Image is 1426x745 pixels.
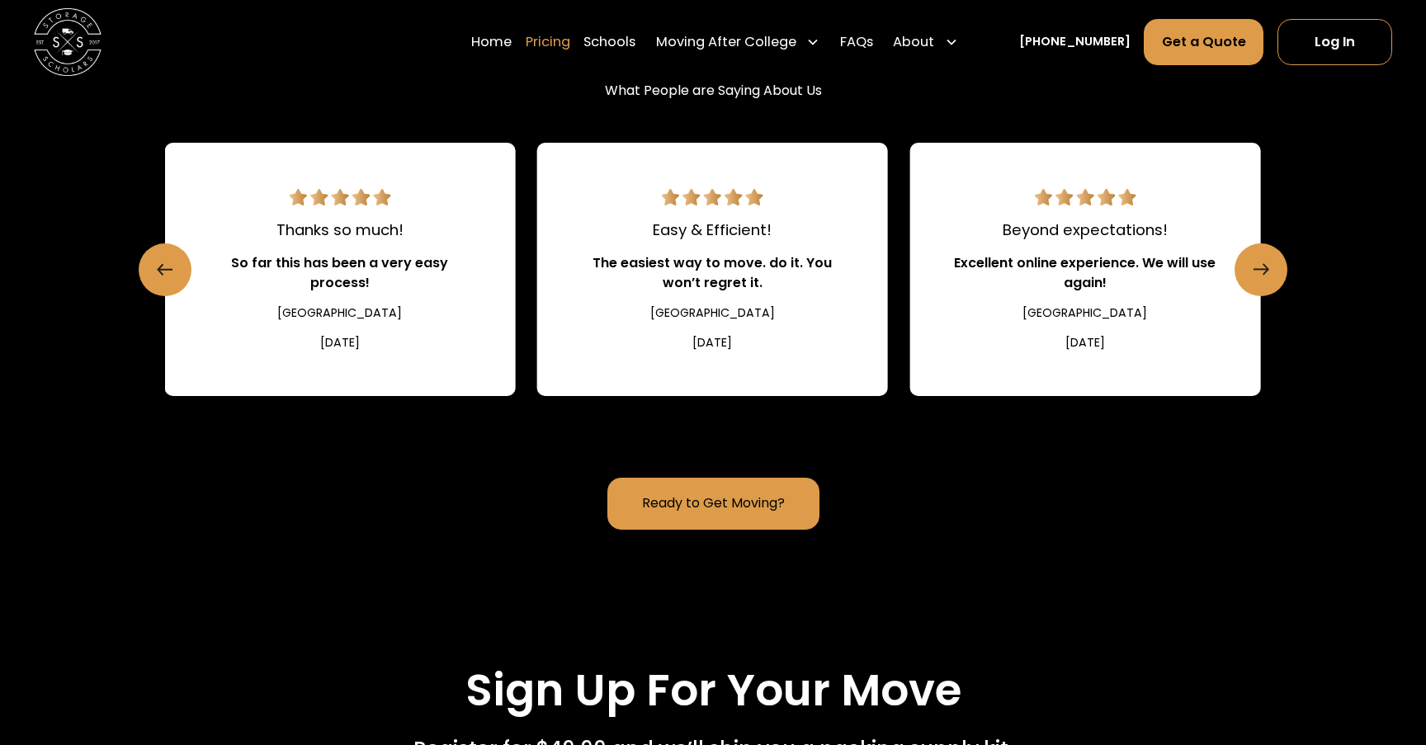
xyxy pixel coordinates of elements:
[1019,33,1131,51] a: [PHONE_NUMBER]
[205,253,475,293] div: So far this has been a very easy process!
[1277,20,1392,65] a: Log In
[886,19,965,66] div: About
[1022,304,1147,323] div: [GEOGRAPHIC_DATA]
[289,189,390,205] img: 5 star review.
[840,19,873,66] a: FAQs
[34,8,102,76] img: Storage Scholars main logo
[893,32,934,53] div: About
[1003,219,1168,242] div: Beyond expectations!
[653,219,772,242] div: Easy & Efficient!
[1235,243,1287,296] a: Next slide
[1144,20,1263,65] a: Get a Quote
[583,19,635,66] a: Schools
[276,219,404,242] div: Thanks so much!
[951,253,1221,293] div: Excellent online experience. We will use again!
[909,143,1260,397] a: 5 star review.Beyond expectations!Excellent online experience. We will use again![GEOGRAPHIC_DATA...
[909,143,1260,397] div: 18 / 22
[578,253,848,293] div: The easiest way to move. do it. You won’t regret it.
[471,19,512,66] a: Home
[656,32,796,53] div: Moving After College
[537,143,888,397] a: 5 star review.Easy & Efficient!The easiest way to move. do it. You won’t regret it.[GEOGRAPHIC_DA...
[526,19,570,66] a: Pricing
[692,334,732,352] div: [DATE]
[320,334,360,352] div: [DATE]
[537,143,888,397] div: 17 / 22
[277,304,402,323] div: [GEOGRAPHIC_DATA]
[650,304,775,323] div: [GEOGRAPHIC_DATA]
[465,664,961,717] h2: Sign Up For Your Move
[607,478,819,530] a: Ready to Get Moving?
[34,8,102,76] a: home
[164,143,515,397] a: 5 star review.Thanks so much!So far this has been a very easy process![GEOGRAPHIC_DATA][DATE]
[139,243,191,296] a: Previous slide
[164,143,515,397] div: 16 / 22
[605,81,822,101] div: What People are Saying About Us
[649,19,826,66] div: Moving After College
[1034,189,1136,205] img: 5 star review.
[1065,334,1105,352] div: [DATE]
[662,189,763,205] img: 5 star review.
